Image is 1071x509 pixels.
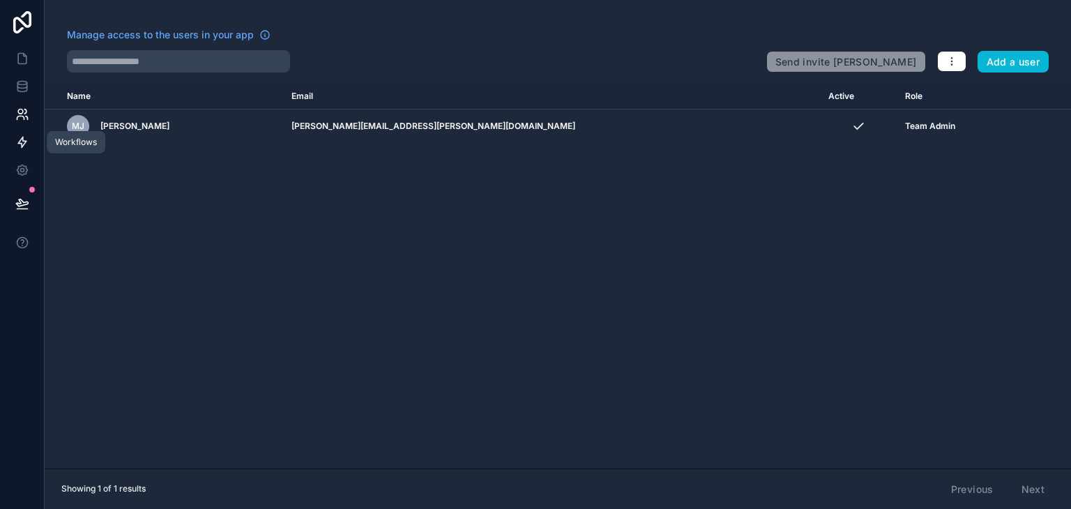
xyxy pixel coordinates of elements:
[61,483,146,494] span: Showing 1 of 1 results
[55,137,97,148] div: Workflows
[283,84,821,109] th: Email
[978,51,1049,73] button: Add a user
[67,28,254,42] span: Manage access to the users in your app
[45,84,283,109] th: Name
[45,84,1071,469] div: scrollable content
[820,84,896,109] th: Active
[283,109,821,144] td: [PERSON_NAME][EMAIL_ADDRESS][PERSON_NAME][DOMAIN_NAME]
[897,84,1017,109] th: Role
[67,28,271,42] a: Manage access to the users in your app
[72,121,84,132] span: MJ
[905,121,955,132] span: Team Admin
[100,121,169,132] span: [PERSON_NAME]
